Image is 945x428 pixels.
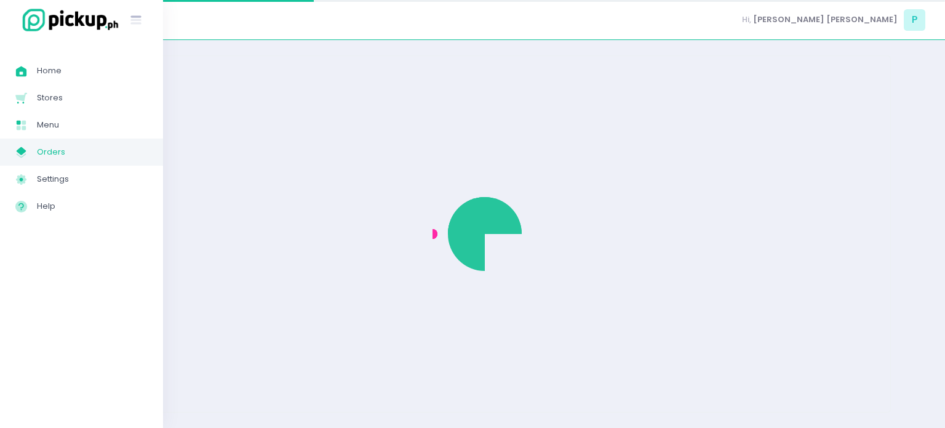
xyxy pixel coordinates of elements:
span: P [904,9,925,31]
span: Menu [37,117,148,133]
span: Hi, [742,14,751,26]
span: Stores [37,90,148,106]
span: Settings [37,171,148,187]
img: logo [15,7,120,33]
span: [PERSON_NAME] [PERSON_NAME] [753,14,898,26]
span: Home [37,63,148,79]
span: Orders [37,144,148,160]
span: Help [37,198,148,214]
